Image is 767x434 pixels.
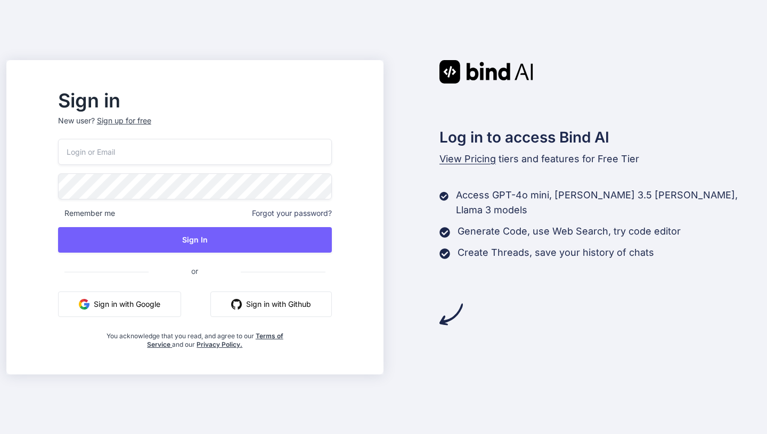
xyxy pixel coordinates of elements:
[439,60,533,84] img: Bind AI logo
[210,291,332,317] button: Sign in with Github
[58,291,181,317] button: Sign in with Google
[439,126,761,148] h2: Log in to access Bind AI
[197,340,242,348] a: Privacy Policy.
[147,332,283,348] a: Terms of Service
[439,152,761,166] p: tiers and features for Free Tier
[252,208,332,219] span: Forgot your password?
[456,188,761,218] p: Access GPT-4o mini, [PERSON_NAME] 3.5 [PERSON_NAME], Llama 3 models
[58,92,332,109] h2: Sign in
[439,153,496,164] span: View Pricing
[103,325,286,349] div: You acknowledge that you read, and agree to our and our
[58,115,332,139] p: New user?
[458,224,681,239] p: Generate Code, use Web Search, try code editor
[439,303,463,326] img: arrow
[58,139,332,165] input: Login or Email
[58,208,115,219] span: Remember me
[97,115,151,126] div: Sign up for free
[458,245,654,260] p: Create Threads, save your history of chats
[149,258,241,284] span: or
[58,227,332,253] button: Sign In
[79,299,89,310] img: google
[231,299,242,310] img: github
